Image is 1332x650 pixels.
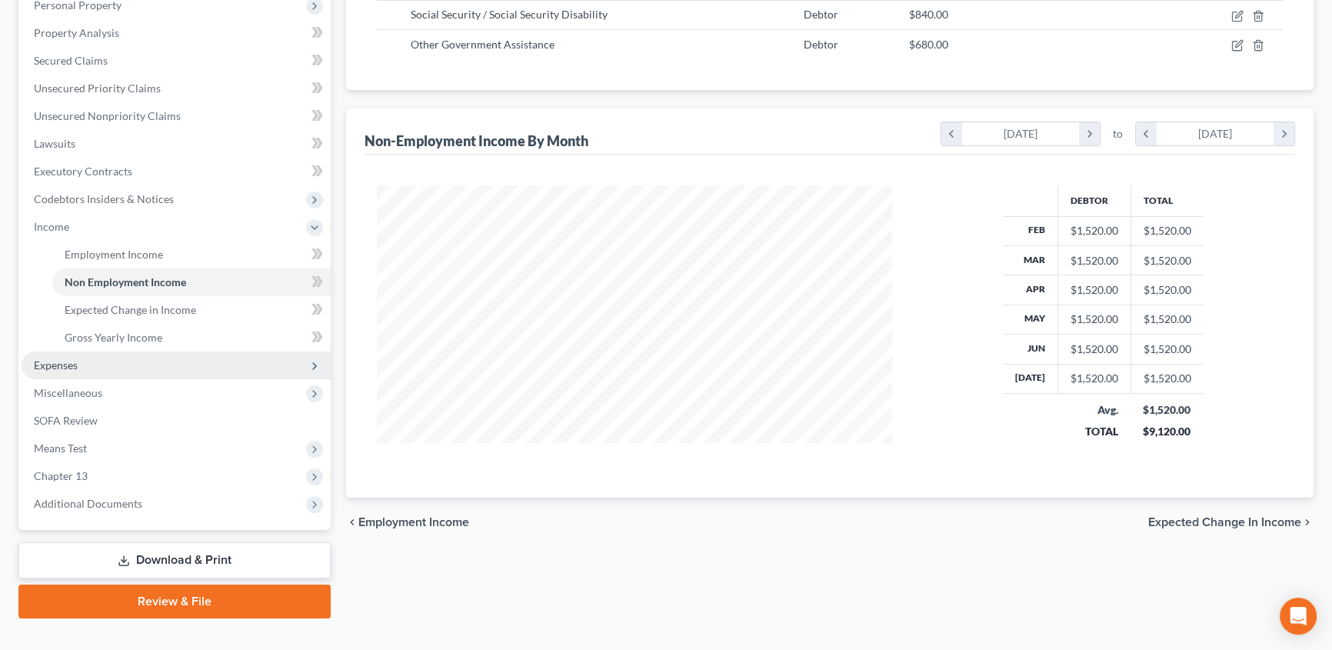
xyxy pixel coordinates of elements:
i: chevron_left [941,122,962,145]
div: [DATE] [962,122,1080,145]
th: Debtor [1057,185,1131,216]
div: $1,520.00 [1071,342,1118,357]
span: Expected Change in Income [1148,516,1301,528]
a: Lawsuits [22,130,331,158]
a: Employment Income [52,241,331,268]
i: chevron_right [1079,122,1100,145]
div: $1,520.00 [1071,282,1118,298]
span: Chapter 13 [34,469,88,482]
div: $1,520.00 [1071,312,1118,327]
div: Non-Employment Income By Month [365,132,588,150]
span: Non Employment Income [65,275,186,288]
td: $1,520.00 [1131,245,1204,275]
a: Secured Claims [22,47,331,75]
i: chevron_left [346,516,358,528]
span: Miscellaneous [34,386,102,399]
span: Employment Income [358,516,469,528]
th: Total [1131,185,1204,216]
span: SOFA Review [34,414,98,427]
a: Expected Change in Income [52,296,331,324]
span: $840.00 [909,8,948,21]
span: to [1113,126,1123,142]
td: $1,520.00 [1131,275,1204,305]
a: SOFA Review [22,407,331,435]
span: Employment Income [65,248,163,261]
div: $1,520.00 [1071,253,1118,268]
th: May [1003,305,1058,334]
span: Debtor [804,8,838,21]
div: $1,520.00 [1143,402,1191,418]
i: chevron_right [1301,516,1314,528]
td: $1,520.00 [1131,364,1204,393]
div: Open Intercom Messenger [1280,598,1317,635]
i: chevron_left [1136,122,1157,145]
th: Mar [1003,245,1058,275]
span: Unsecured Nonpriority Claims [34,109,181,122]
a: Non Employment Income [52,268,331,296]
a: Download & Print [18,542,331,578]
span: $680.00 [909,38,948,51]
a: Unsecured Nonpriority Claims [22,102,331,130]
span: Property Analysis [34,26,119,39]
a: Unsecured Priority Claims [22,75,331,102]
div: $9,120.00 [1143,424,1191,439]
span: Expected Change in Income [65,303,196,316]
td: $1,520.00 [1131,216,1204,245]
td: $1,520.00 [1131,335,1204,364]
span: Other Government Assistance [411,38,554,51]
div: Avg. [1070,402,1118,418]
th: Feb [1003,216,1058,245]
a: Gross Yearly Income [52,324,331,352]
span: Means Test [34,442,87,455]
td: $1,520.00 [1131,305,1204,334]
span: Secured Claims [34,54,108,67]
button: Expected Change in Income chevron_right [1148,516,1314,528]
div: $1,520.00 [1071,223,1118,238]
th: Jun [1003,335,1058,364]
span: Income [34,220,69,233]
span: Unsecured Priority Claims [34,82,161,95]
span: Additional Documents [34,497,142,510]
span: Expenses [34,358,78,372]
span: Debtor [804,38,838,51]
a: Executory Contracts [22,158,331,185]
span: Codebtors Insiders & Notices [34,192,174,205]
i: chevron_right [1274,122,1294,145]
span: Social Security / Social Security Disability [411,8,608,21]
a: Property Analysis [22,19,331,47]
a: Review & File [18,585,331,618]
div: TOTAL [1070,424,1118,439]
div: [DATE] [1157,122,1274,145]
span: Lawsuits [34,137,75,150]
th: Apr [1003,275,1058,305]
th: [DATE] [1003,364,1058,393]
span: Gross Yearly Income [65,331,162,344]
div: $1,520.00 [1071,371,1118,386]
span: Executory Contracts [34,165,132,178]
button: chevron_left Employment Income [346,516,469,528]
